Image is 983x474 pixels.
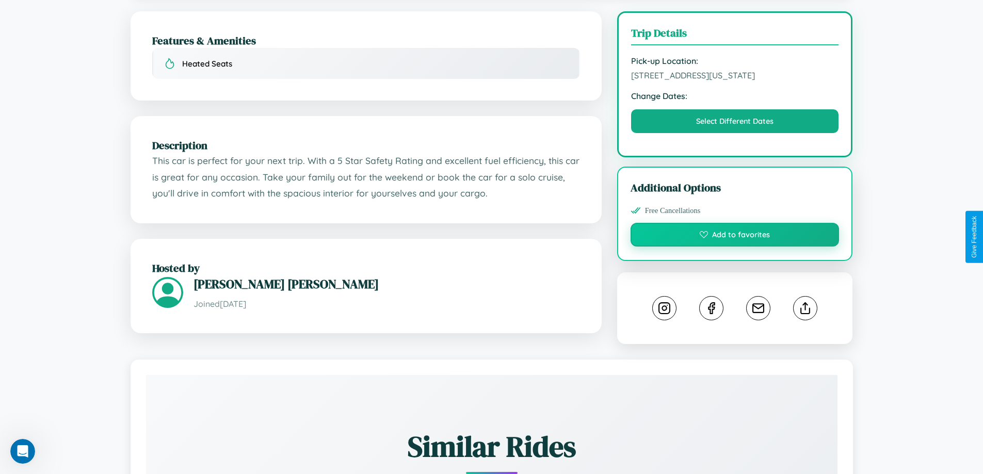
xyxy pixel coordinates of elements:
[10,439,35,464] iframe: Intercom live chat
[152,260,580,275] h2: Hosted by
[971,216,978,258] div: Give Feedback
[631,56,839,66] strong: Pick-up Location:
[631,180,840,195] h3: Additional Options
[194,275,580,292] h3: [PERSON_NAME] [PERSON_NAME]
[631,109,839,133] button: Select Different Dates
[152,33,580,48] h2: Features & Amenities
[194,297,580,312] p: Joined [DATE]
[152,153,580,202] p: This car is perfect for your next trip. With a 5 Star Safety Rating and excellent fuel efficiency...
[631,223,840,247] button: Add to favorites
[631,91,839,101] strong: Change Dates:
[182,59,232,69] span: Heated Seats
[152,138,580,153] h2: Description
[631,70,839,80] span: [STREET_ADDRESS][US_STATE]
[182,427,801,466] h2: Similar Rides
[631,25,839,45] h3: Trip Details
[645,206,701,215] span: Free Cancellations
